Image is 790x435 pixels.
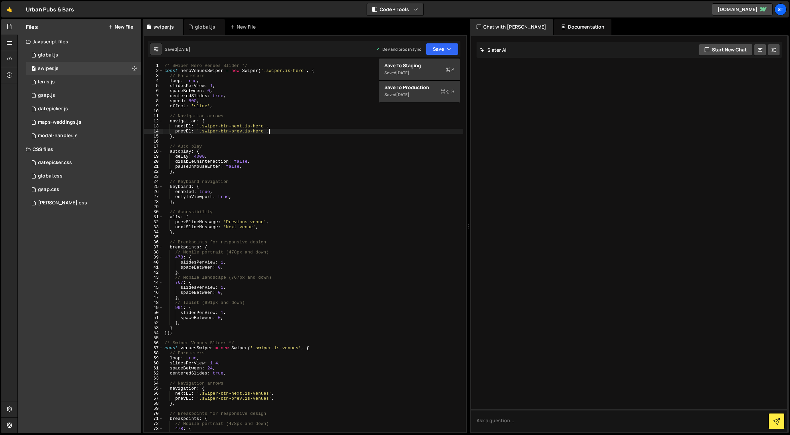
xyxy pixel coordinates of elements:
div: 63 [144,376,163,381]
div: gsap.css [38,187,59,193]
div: 5414/36306.js [26,89,141,102]
a: st [775,3,787,15]
div: 45 [144,285,163,290]
div: CSS files [18,143,141,156]
h2: Files [26,23,38,31]
div: 53 [144,325,163,330]
div: 5414/39467.css [26,196,141,210]
div: 5414/36322.js [26,129,141,143]
div: 24 [144,179,163,184]
div: 5414/36314.css [26,156,141,169]
div: 16 [144,139,163,144]
div: 35 [144,235,163,240]
div: 7 [144,93,163,98]
div: 56 [144,341,163,346]
div: 38 [144,250,163,255]
div: 11 [144,114,163,119]
div: 37 [144,245,163,250]
h2: Slater AI [480,47,507,53]
div: 5 [144,83,163,88]
div: 5414/36318.js [26,102,141,116]
div: 72 [144,421,163,426]
div: 9 [144,104,163,109]
div: 1 [144,63,163,68]
div: 32 [144,220,163,225]
div: global.js [38,52,58,58]
div: Dev and prod in sync [376,46,421,52]
div: Save to Staging [384,62,454,69]
div: 27 [144,194,163,199]
button: New File [108,24,133,30]
div: 43 [144,275,163,280]
div: 49 [144,305,163,310]
a: 🤙 [1,1,18,17]
div: 69 [144,406,163,411]
div: lenis.js [38,79,55,85]
div: 26 [144,189,163,194]
div: [DATE] [396,70,409,76]
div: 28 [144,199,163,204]
div: 12 [144,119,163,124]
div: 5414/36298.css [26,169,141,183]
div: 47 [144,295,163,300]
div: 34 [144,230,163,235]
div: Saved [165,46,190,52]
div: gsap.js [38,92,55,98]
div: 36 [144,240,163,245]
div: global.js [195,24,215,30]
div: 4 [144,78,163,83]
div: [DATE] [396,92,409,97]
div: 52 [144,320,163,325]
div: 18 [144,149,163,154]
div: 55 [144,335,163,341]
div: Javascript files [18,35,141,48]
div: datepicker.css [38,160,72,166]
div: 3 [144,73,163,78]
div: 33 [144,225,163,230]
div: Chat with [PERSON_NAME] [470,19,553,35]
div: 17 [144,144,163,149]
span: 3 [32,67,36,72]
div: Saved [384,69,454,77]
div: 2 [144,68,163,73]
div: Documentation [554,19,611,35]
div: 64 [144,381,163,386]
div: Saved [384,91,454,99]
div: 5414/44185.js [26,62,141,75]
div: 14 [144,129,163,134]
div: 5414/36317.js [26,75,141,89]
div: 65 [144,386,163,391]
div: 50 [144,310,163,315]
div: 21 [144,164,163,169]
div: Save to Production [384,84,454,91]
div: 73 [144,426,163,431]
div: 30 [144,209,163,214]
button: Save [426,43,458,55]
div: swiper.js [38,66,59,72]
div: 68 [144,401,163,406]
div: 13 [144,124,163,129]
div: 41 [144,265,163,270]
div: 44 [144,280,163,285]
div: 57 [144,346,163,351]
div: 66 [144,391,163,396]
div: 8 [144,98,163,104]
div: Urban Pubs & Bars [26,5,74,13]
div: 67 [144,396,163,401]
div: 20 [144,159,163,164]
div: 42 [144,270,163,275]
div: [PERSON_NAME].css [38,200,87,206]
div: 19 [144,154,163,159]
button: Start new chat [699,44,752,56]
div: 40 [144,260,163,265]
button: Code + Tools [367,3,423,15]
div: 61 [144,366,163,371]
div: 31 [144,214,163,220]
div: 15 [144,134,163,139]
div: 62 [144,371,163,376]
div: global.css [38,173,63,179]
div: 25 [144,184,163,189]
div: 46 [144,290,163,295]
div: 29 [144,204,163,209]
